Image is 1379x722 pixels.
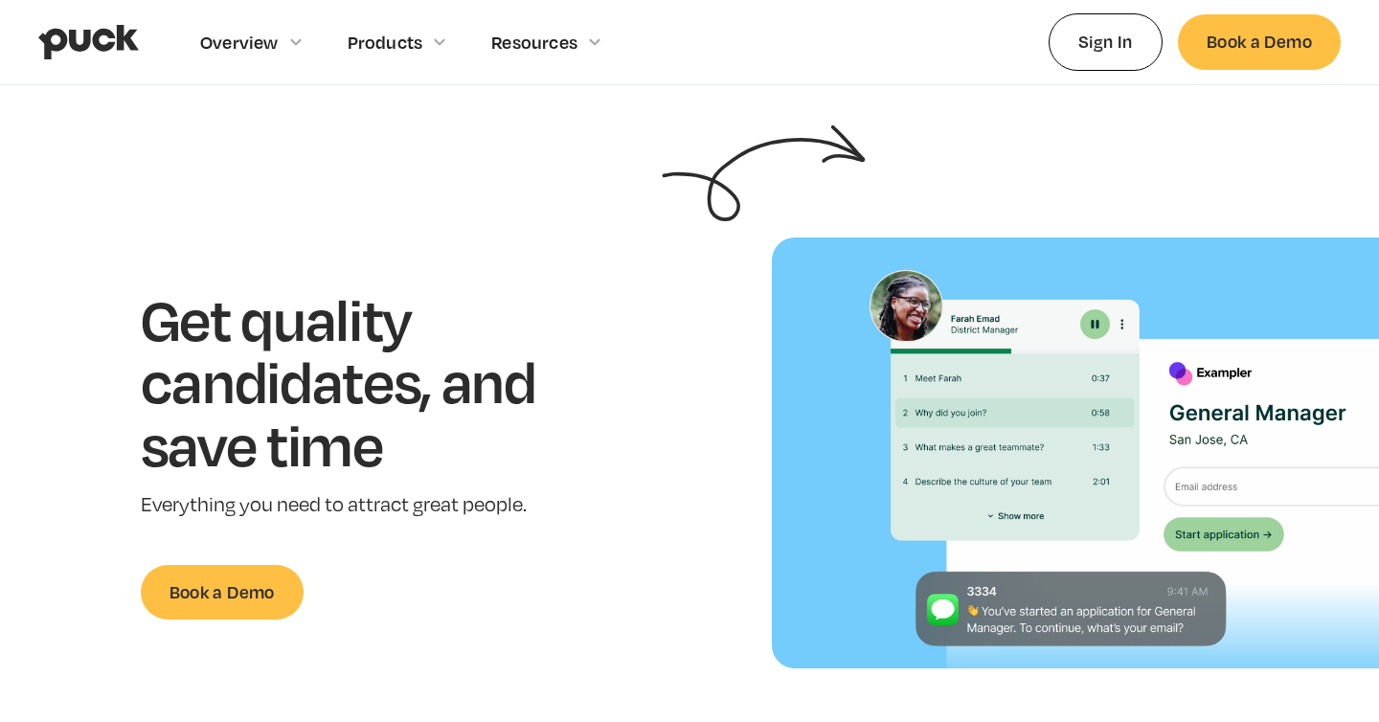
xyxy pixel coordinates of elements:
[491,32,577,53] div: Resources
[200,32,279,53] div: Overview
[141,287,596,476] h1: Get quality candidates, and save time
[1178,14,1341,69] a: Book a Demo
[141,565,304,620] a: Book a Demo
[348,32,423,53] div: Products
[141,491,596,519] p: Everything you need to attract great people.
[1049,13,1163,70] a: Sign In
